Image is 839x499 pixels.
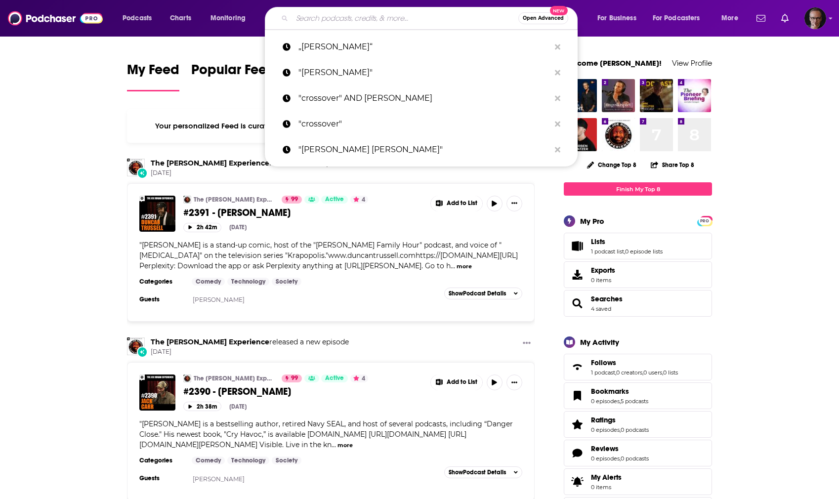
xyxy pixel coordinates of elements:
a: 0 podcasts [621,455,649,462]
a: The Joe Rogan Experience [151,337,269,346]
a: Searches [591,294,623,303]
a: The [PERSON_NAME] Experience [194,374,275,382]
button: Share Top 8 [650,155,695,174]
span: New [550,6,568,15]
span: Show Podcast Details [449,290,506,297]
span: PRO [699,217,711,225]
span: Open Advanced [523,16,564,21]
a: 0 episodes [591,398,620,405]
a: Ratings [567,417,587,431]
a: Reviews [567,446,587,460]
span: My Alerts [591,473,622,482]
div: New Episode [137,167,148,178]
a: Active [321,196,348,204]
p: "crossover" AND Kotowicz [298,85,550,111]
button: more [337,441,353,450]
button: ShowPodcast Details [444,288,522,299]
p: "Lukas Matthäus Kotowicz" [298,137,550,163]
span: Add to List [447,200,477,207]
span: , [620,426,621,433]
span: #2391 - [PERSON_NAME] [183,207,291,219]
span: , [620,455,621,462]
span: Podcasts [123,11,152,25]
a: View Profile [672,58,712,68]
a: Searches [567,296,587,310]
div: My Pro [580,216,604,226]
div: Search podcasts, credits, & more... [274,7,587,30]
a: „[PERSON_NAME]“ [265,34,578,60]
button: open menu [204,10,258,26]
a: Society [272,278,301,286]
button: Show More Button [431,374,482,390]
a: The Joe Rogan Experience [151,159,269,167]
a: Popular Feed [191,61,275,91]
span: Active [325,195,344,205]
span: [DATE] [151,169,349,177]
img: The Joe Rogan Experience [183,196,191,204]
img: Podchaser - Follow, Share and Rate Podcasts [8,9,103,28]
a: 0 episodes [591,455,620,462]
a: Reviews [591,444,649,453]
a: Technology [227,457,269,464]
span: Reviews [591,444,619,453]
a: 0 podcasts [621,426,649,433]
span: Active [325,374,344,383]
a: "[PERSON_NAME] [PERSON_NAME]" [265,137,578,163]
a: 1 podcast [591,369,615,376]
span: My Alerts [567,475,587,489]
a: Der Dirk Kreuter Podcast [640,79,673,112]
span: For Podcasters [653,11,700,25]
img: The Joe Rogan Experience [127,337,145,355]
h3: Guests [139,295,184,303]
a: The Joe Rogan Experience [183,374,191,382]
span: , [615,369,616,376]
span: Ratings [564,411,712,438]
span: Monitoring [210,11,246,25]
a: 5 podcasts [621,398,648,405]
button: open menu [590,10,649,26]
a: "[PERSON_NAME]" [265,60,578,85]
img: {ungeskriptet} - Gespräche, die dich weiter bringen [602,79,635,112]
button: 2h 42m [183,223,221,232]
span: [DATE] [151,348,349,356]
span: 0 items [591,484,622,491]
h3: Categories [139,278,184,286]
a: #2390 - Jack Carr [139,374,175,411]
a: Active [321,374,348,382]
span: ... [332,440,336,449]
span: , [662,369,663,376]
a: Charts [164,10,197,26]
span: Add to List [447,378,477,386]
button: Show More Button [431,196,482,211]
a: [PERSON_NAME] [193,475,245,483]
a: PRO [699,217,711,224]
span: Follows [591,358,616,367]
a: My Alerts [564,468,712,495]
img: #2391 - Duncan Trussell [139,196,175,232]
a: Lists [591,237,663,246]
img: LANZ & PRECHT [564,79,597,112]
h3: Guests [139,474,184,482]
span: , [620,398,621,405]
span: " [139,241,518,270]
button: more [457,262,472,271]
div: New Episode [137,346,148,357]
a: Show notifications dropdown [777,10,793,27]
span: Show Podcast Details [449,469,506,476]
a: 0 episodes [591,426,620,433]
span: #2390 - [PERSON_NAME] [183,385,291,398]
span: More [721,11,738,25]
a: Follows [591,358,678,367]
button: Show More Button [506,196,522,211]
a: 0 creators [616,369,642,376]
a: The Joe Rogan Experience [127,159,145,176]
a: Society [272,457,301,464]
a: 0 lists [663,369,678,376]
span: 99 [291,195,298,205]
h3: Categories [139,457,184,464]
a: Bookmarks [591,387,648,396]
h3: released a new episode [151,337,349,347]
a: "crossover" AND [PERSON_NAME] [265,85,578,111]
